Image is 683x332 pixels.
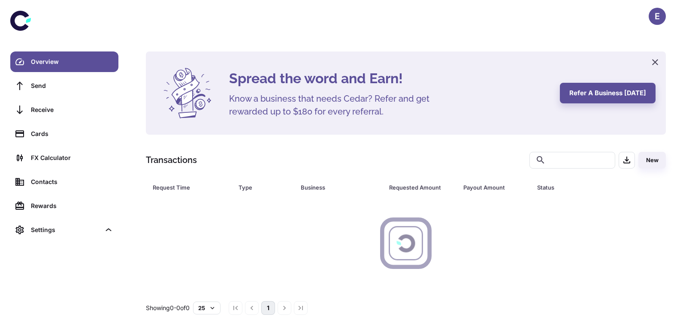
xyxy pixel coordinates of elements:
[31,81,113,91] div: Send
[638,152,666,169] button: New
[146,303,190,313] p: Showing 0-0 of 0
[31,177,113,187] div: Contacts
[10,51,118,72] a: Overview
[153,181,228,193] span: Request Time
[10,148,118,168] a: FX Calculator
[31,201,113,211] div: Rewards
[389,181,453,193] span: Requested Amount
[261,301,275,315] button: page 1
[463,181,527,193] span: Payout Amount
[239,181,290,193] span: Type
[537,181,630,193] span: Status
[153,181,217,193] div: Request Time
[537,181,619,193] div: Status
[389,181,441,193] div: Requested Amount
[193,302,221,314] button: 25
[229,68,550,89] h4: Spread the word and Earn!
[31,105,113,115] div: Receive
[10,220,118,240] div: Settings
[239,181,279,193] div: Type
[10,172,118,192] a: Contacts
[10,100,118,120] a: Receive
[10,196,118,216] a: Rewards
[560,83,656,103] button: Refer a business [DATE]
[463,181,516,193] div: Payout Amount
[31,153,113,163] div: FX Calculator
[649,8,666,25] button: E
[31,225,100,235] div: Settings
[10,124,118,144] a: Cards
[31,57,113,66] div: Overview
[31,129,113,139] div: Cards
[10,75,118,96] a: Send
[146,154,197,166] h1: Transactions
[229,92,444,118] h5: Know a business that needs Cedar? Refer and get rewarded up to $180 for every referral.
[227,301,309,315] nav: pagination navigation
